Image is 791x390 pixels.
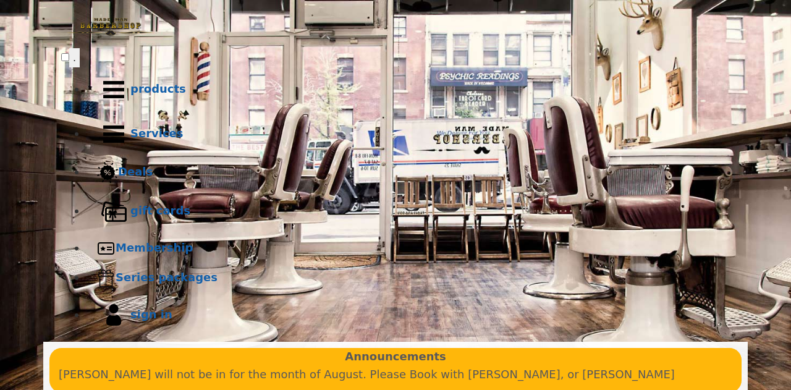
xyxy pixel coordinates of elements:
[97,195,130,228] img: Gift cards
[61,53,69,61] input: menu toggle
[118,165,153,178] b: Deals
[130,127,184,140] b: Services
[86,112,730,156] a: ServicesServices
[116,241,193,254] b: Membership
[59,366,732,384] p: [PERSON_NAME] will not be in for the month of August. Please Book with [PERSON_NAME], or [PERSON_...
[86,156,730,189] a: DealsDeals
[86,189,730,234] a: Gift cardsgift cards
[116,271,218,284] b: Series packages
[130,308,172,321] b: sign in
[86,67,730,112] a: Productsproducts
[97,162,118,184] img: Deals
[73,51,76,64] span: .
[345,348,446,366] b: Announcements
[97,117,130,151] img: Services
[130,204,190,217] b: gift cards
[97,73,130,106] img: Products
[130,82,186,95] b: products
[61,7,160,46] img: Made Man Barbershop logo
[86,234,730,263] a: MembershipMembership
[86,293,730,337] a: sign insign in
[97,239,116,258] img: Membership
[97,269,116,287] img: Series packages
[69,48,80,67] button: menu toggle
[97,299,130,332] img: sign in
[86,263,730,293] a: Series packagesSeries packages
